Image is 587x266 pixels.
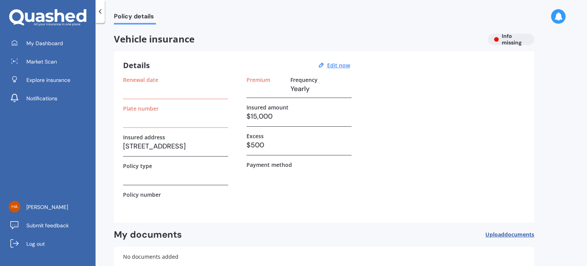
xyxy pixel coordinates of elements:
[6,54,96,69] a: Market Scan
[114,13,156,23] span: Policy details
[123,134,165,140] label: Insured address
[114,229,182,241] h2: My documents
[485,232,534,238] span: Upload
[123,60,150,70] h3: Details
[26,222,69,229] span: Submit feedback
[290,83,352,95] h3: Yearly
[123,163,152,169] label: Policy type
[26,240,45,248] span: Log out
[6,72,96,88] a: Explore insurance
[114,34,482,45] span: Vehicle insurance
[246,77,270,83] label: Premium
[26,58,57,65] span: Market Scan
[6,91,96,106] a: Notifications
[123,140,228,152] h3: [STREET_ADDRESS]
[325,62,352,69] button: Edit now
[123,191,161,198] label: Policy number
[123,105,159,112] label: Plate number
[246,133,264,139] label: Excess
[246,111,352,122] h3: $15,000
[246,139,352,151] h3: $500
[9,201,20,212] img: 6e5238e8a1b299b9ea5e9e2cd72fb642
[26,95,57,102] span: Notifications
[26,39,63,47] span: My Dashboard
[26,203,68,211] span: [PERSON_NAME]
[6,218,96,233] a: Submit feedback
[246,162,292,168] label: Payment method
[6,36,96,51] a: My Dashboard
[246,104,289,111] label: Insured amount
[504,231,534,238] span: documents
[123,77,158,83] label: Renewal date
[26,76,70,84] span: Explore insurance
[327,62,350,69] u: Edit now
[6,236,96,251] a: Log out
[6,199,96,215] a: [PERSON_NAME]
[290,77,318,83] label: Frequency
[485,229,534,241] button: Uploaddocuments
